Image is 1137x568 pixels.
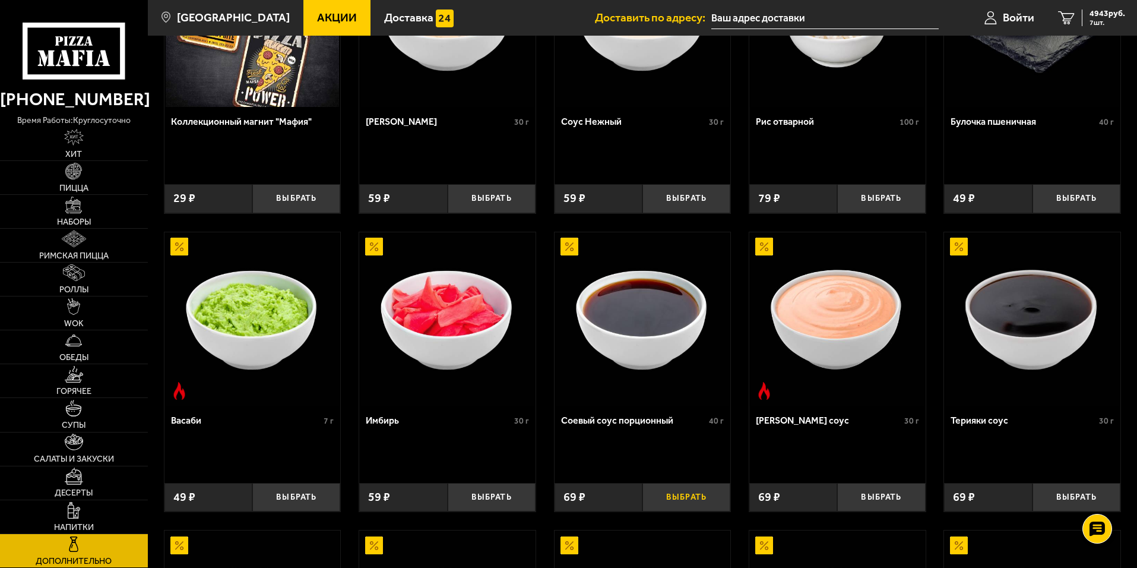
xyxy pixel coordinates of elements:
span: 30 г [1099,416,1114,426]
img: Спайси соус [750,232,924,406]
div: Соус Нежный [561,116,707,127]
input: Ваш адрес доставки [711,7,939,29]
span: 59 ₽ [368,193,390,204]
span: Наборы [57,218,91,226]
button: Выбрать [642,184,730,213]
span: Пицца [59,184,88,193]
span: 49 ₽ [173,491,195,503]
img: Соевый соус порционный [556,232,729,406]
img: Акционный [560,238,578,255]
div: Булочка пшеничная [951,116,1096,127]
a: АкционныйОстрое блюдоВасаби [164,232,341,406]
div: [PERSON_NAME] соус [756,415,901,426]
span: Супы [62,421,85,430]
span: 69 ₽ [953,491,975,503]
span: Акции [317,12,357,23]
span: Напитки [54,523,94,532]
span: 30 г [514,416,529,426]
button: Выбрать [448,483,536,512]
span: Доставка [384,12,433,23]
button: Выбрать [252,184,340,213]
span: Римская пицца [39,252,109,260]
div: Имбирь [366,415,511,426]
img: Имбирь [360,232,534,406]
img: Акционный [365,537,383,554]
span: 40 г [1099,117,1114,127]
img: Терияки соус [946,232,1119,406]
span: 69 ₽ [563,491,585,503]
a: АкционныйТерияки соус [944,232,1120,406]
img: Акционный [365,238,383,255]
span: Войти [1003,12,1034,23]
div: Соевый соус порционный [561,415,707,426]
span: 40 г [709,416,724,426]
img: Акционный [560,537,578,554]
span: 49 ₽ [953,193,975,204]
span: 7 шт. [1090,19,1125,26]
img: Акционный [950,238,968,255]
span: 69 ₽ [758,491,780,503]
span: 4943 руб. [1090,10,1125,18]
button: Выбрать [252,483,340,512]
a: АкционныйОстрое блюдоСпайси соус [749,232,926,406]
div: Терияки соус [951,415,1096,426]
button: Выбрать [448,184,536,213]
div: Коллекционный магнит "Мафия" [171,116,331,127]
img: Акционный [170,238,188,255]
button: Выбрать [1033,483,1120,512]
img: Острое блюдо [755,382,773,400]
span: 79 ₽ [758,193,780,204]
div: Васаби [171,415,321,426]
img: Острое блюдо [170,382,188,400]
span: 30 г [904,416,919,426]
span: 7 г [324,416,334,426]
a: АкционныйСоевый соус порционный [555,232,731,406]
img: 15daf4d41897b9f0e9f617042186c801.svg [436,10,454,27]
span: [GEOGRAPHIC_DATA] [177,12,290,23]
div: Рис отварной [756,116,897,127]
span: Обеды [59,354,88,362]
a: АкционныйИмбирь [359,232,536,406]
span: Горячее [56,387,91,396]
span: WOK [64,320,84,328]
span: Салаты и закуски [34,455,114,463]
span: Роллы [59,286,88,294]
span: 30 г [514,117,529,127]
span: 30 г [709,117,724,127]
img: Акционный [170,537,188,554]
span: Десерты [55,489,93,497]
span: Хит [65,150,82,159]
button: Выбрать [642,483,730,512]
button: Выбрать [837,184,925,213]
span: Доставить по адресу: [595,12,711,23]
div: [PERSON_NAME] [366,116,511,127]
button: Выбрать [1033,184,1120,213]
span: Дополнительно [36,557,112,566]
button: Выбрать [837,483,925,512]
span: 100 г [900,117,919,127]
img: Васаби [166,232,339,406]
img: Акционный [950,537,968,554]
img: Акционный [755,238,773,255]
span: 29 ₽ [173,193,195,204]
span: 59 ₽ [368,491,390,503]
img: Акционный [755,537,773,554]
span: 59 ₽ [563,193,585,204]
